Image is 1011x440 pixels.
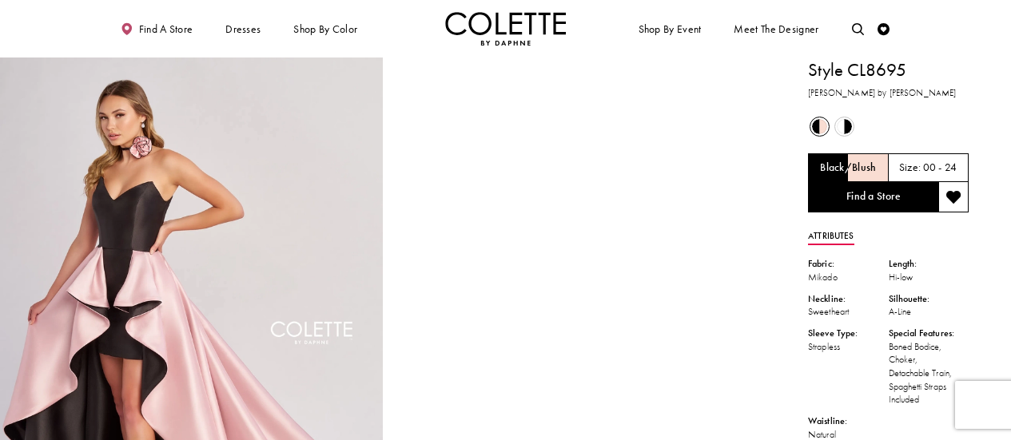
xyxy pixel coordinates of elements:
[923,161,957,173] h5: 00 - 24
[808,57,969,83] h1: Style CL8695
[808,414,888,428] div: Waistline:
[820,161,876,173] h5: Chosen color
[808,115,831,138] div: Black/Blush
[808,182,938,212] a: Find a Store
[938,182,969,212] button: Add to wishlist
[889,340,969,406] div: Boned Bodice, Choker, Detachable Train, Spaghetti Straps Included
[889,327,969,340] div: Special Features:
[808,228,854,245] a: Attributes
[808,292,888,306] div: Neckline:
[889,257,969,271] div: Length:
[808,327,888,340] div: Sleeve Type:
[808,114,969,139] div: Product color controls state depends on size chosen
[833,115,856,138] div: Black/White
[389,57,772,249] video: Style CL8695 Colette by Daphne #1 autoplay loop mute video
[808,86,969,100] h3: [PERSON_NAME] by [PERSON_NAME]
[808,257,888,271] div: Fabric:
[899,161,921,174] span: Size:
[889,271,969,284] div: Hi-low
[808,305,888,319] div: Sweetheart
[889,292,969,306] div: Silhouette:
[808,271,888,284] div: Mikado
[889,305,969,319] div: A-Line
[808,340,888,354] div: Strapless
